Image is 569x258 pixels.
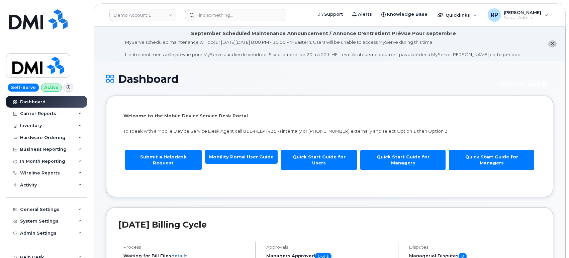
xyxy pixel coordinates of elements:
a: Quick Start Guide for Users [281,150,357,170]
h4: Process [123,245,249,250]
div: September Scheduled Maintenance Announcement / Annonce D'entretient Prévue Pour septembre [191,30,456,37]
h1: Dashboard [106,73,490,85]
h4: Disputes [409,245,541,250]
a: Quick Start Guide for Managers [449,150,534,170]
button: close notification [548,40,557,47]
a: Submit a Helpdesk Request [125,150,202,170]
a: Mobility Portal User Guide [205,150,278,164]
div: MyServe scheduled maintenance will occur [DATE][DATE] 8:00 PM - 10:00 PM Eastern. Users will be u... [125,39,521,58]
p: Welcome to the Mobile Device Service Desk Portal [123,113,536,119]
button: Customer Card [493,79,553,90]
h4: Approvals [266,245,392,250]
h2: [DATE] Billing Cycle [118,220,541,230]
p: To speak with a Mobile Device Service Desk Agent call 811-HELP (4357) internally or [PHONE_NUMBER... [123,128,536,134]
a: Quick Start Guide for Managers [360,150,446,170]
